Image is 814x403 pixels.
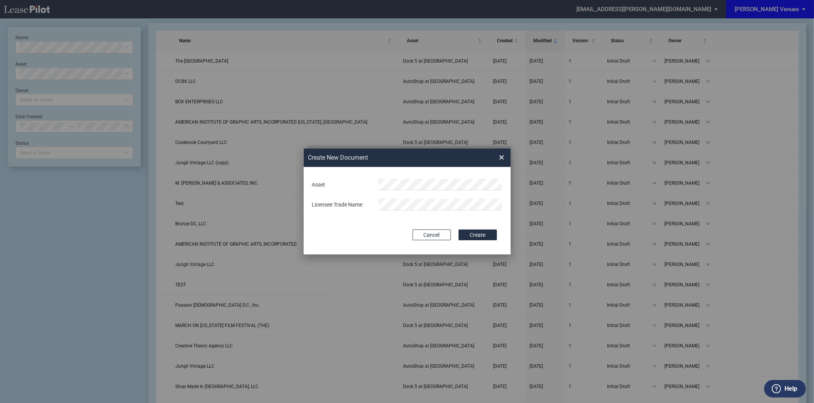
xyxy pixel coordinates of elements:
[308,201,374,209] div: Licensee Trade Name
[413,230,451,240] button: Cancel
[308,154,472,162] h2: Create New Document
[459,230,497,240] button: Create
[378,199,502,210] input: Licensee Trade Name
[304,149,511,255] md-dialog: Create New ...
[499,151,505,164] span: ×
[308,181,374,189] div: Asset
[784,384,797,394] label: Help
